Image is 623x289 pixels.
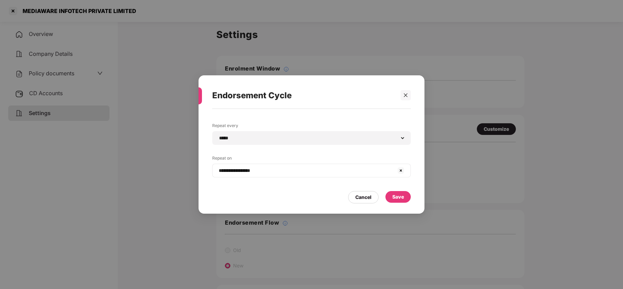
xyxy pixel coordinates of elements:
span: close [403,93,408,98]
div: Save [392,193,404,201]
label: Repeat every [212,123,411,131]
label: Repeat on [212,155,411,164]
img: svg+xml;base64,PHN2ZyBpZD0iQ3Jvc3MtMzJ4MzIiIHhtbG5zPSJodHRwOi8vd3d3LnczLm9yZy8yMDAwL3N2ZyIgd2lkdG... [397,166,405,175]
div: Cancel [355,193,371,201]
div: Endorsement Cycle [212,82,394,109]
